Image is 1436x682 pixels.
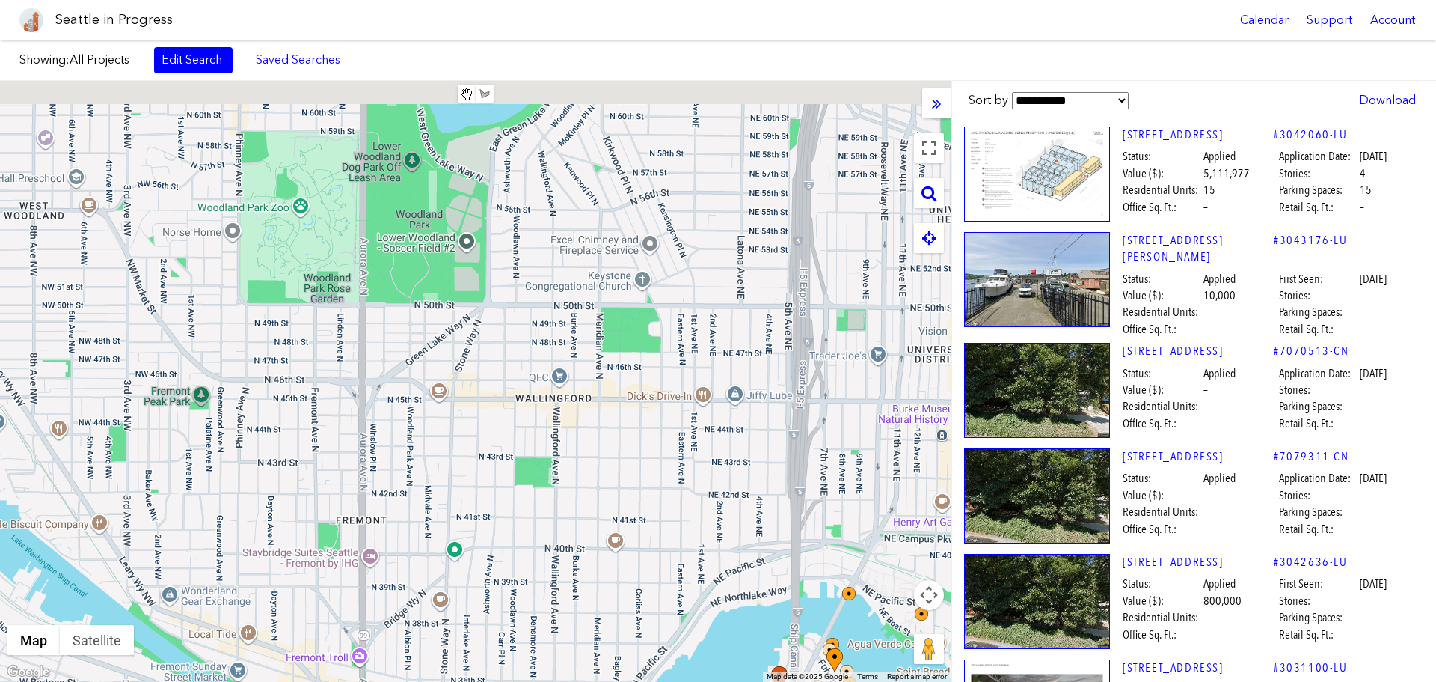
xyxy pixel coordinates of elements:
[1274,448,1349,465] a: #7079311-CN
[1279,609,1357,626] span: Parking Spaces:
[19,52,139,68] label: Showing:
[964,127,1110,222] img: 25.jpg
[1279,365,1357,382] span: Application Date:
[1360,148,1387,165] span: [DATE]
[1123,627,1201,643] span: Office Sq. Ft.:
[1360,576,1387,592] span: [DATE]
[1123,576,1201,592] span: Status:
[1123,199,1201,216] span: Office Sq. Ft.:
[1203,576,1236,592] span: Applied
[70,52,129,67] span: All Projects
[1279,199,1357,216] span: Retail Sq. Ft.:
[55,10,173,29] h1: Seattle in Progress
[1203,271,1236,287] span: Applied
[1360,365,1387,382] span: [DATE]
[1360,182,1372,198] span: 15
[1123,609,1201,626] span: Residential Units:
[1203,182,1215,198] span: 15
[1274,660,1348,676] a: #3031100-LU
[1279,148,1357,165] span: Application Date:
[1123,415,1201,432] span: Office Sq. Ft.:
[1123,182,1201,198] span: Residential Units:
[1123,271,1201,287] span: Status:
[1279,182,1357,198] span: Parking Spaces:
[1123,287,1201,304] span: Value ($):
[1203,199,1208,216] span: –
[1279,487,1357,504] span: Stories:
[1360,199,1364,216] span: –
[1123,165,1201,182] span: Value ($):
[964,554,1110,649] img: 3211_FRANKLIN_AVE_E_SEATTLE.jpg
[1123,304,1201,320] span: Residential Units:
[1279,304,1357,320] span: Parking Spaces:
[1012,92,1129,109] select: Sort by:
[1123,448,1274,465] a: [STREET_ADDRESS]
[1123,148,1201,165] span: Status:
[1123,593,1201,609] span: Value ($):
[1123,487,1201,504] span: Value ($):
[60,625,134,655] button: Show satellite imagery
[1274,232,1348,249] a: #3043176-LU
[458,85,476,103] button: Stop drawing
[964,232,1110,327] img: 10_E_ALLISON_ST_SEATTLE.jpg
[1123,321,1201,338] span: Office Sq. Ft.:
[1351,88,1423,113] a: Download
[1203,148,1236,165] span: Applied
[1203,365,1236,382] span: Applied
[1123,365,1201,382] span: Status:
[1279,627,1357,643] span: Retail Sq. Ft.:
[914,133,944,163] button: Toggle fullscreen view
[1279,593,1357,609] span: Stories:
[19,8,43,32] img: favicon-96x96.png
[1360,271,1387,287] span: [DATE]
[7,625,60,655] button: Show street map
[1123,398,1201,415] span: Residential Units:
[1123,382,1201,398] span: Value ($):
[1123,660,1274,676] a: [STREET_ADDRESS]
[1203,593,1242,609] span: 800,000
[1203,382,1208,398] span: –
[1203,470,1236,487] span: Applied
[1360,470,1387,487] span: [DATE]
[1279,271,1357,287] span: First Seen:
[914,580,944,610] button: Map camera controls
[1274,554,1348,570] a: #3042636-LU
[1279,382,1357,398] span: Stories:
[1279,576,1357,592] span: First Seen:
[1123,521,1201,538] span: Office Sq. Ft.:
[914,634,944,664] button: Drag Pegman onto the map to open Street View
[248,47,349,73] a: Saved Searches
[1279,398,1357,415] span: Parking Spaces:
[1123,470,1201,487] span: Status:
[1123,127,1274,143] a: [STREET_ADDRESS]
[1203,487,1208,504] span: –
[1274,343,1349,359] a: #7070513-CN
[1279,165,1357,182] span: Stories:
[1123,554,1274,570] a: [STREET_ADDRESS]
[964,448,1110,544] img: 3213_FRANKLIN_AVE_E_SEATTLE.jpg
[767,672,848,681] span: Map data ©2025 Google
[1279,504,1357,520] span: Parking Spaces:
[1123,232,1274,266] a: [STREET_ADDRESS][PERSON_NAME]
[1274,127,1348,143] a: #3042060-LU
[857,672,878,681] a: Terms
[4,663,53,682] a: Open this area in Google Maps (opens a new window)
[1360,165,1366,182] span: 4
[1203,287,1236,304] span: 10,000
[1123,343,1274,359] a: [STREET_ADDRESS]
[1123,504,1201,520] span: Residential Units:
[1279,470,1357,487] span: Application Date:
[476,85,494,103] button: Draw a shape
[964,343,1110,438] img: 3215_FRANKLIN_AVE_E_SEATTLE.jpg
[887,672,947,681] a: Report a map error
[1203,165,1250,182] span: 5,111,977
[969,92,1129,109] label: Sort by:
[1279,321,1357,338] span: Retail Sq. Ft.:
[154,47,233,73] a: Edit Search
[4,663,53,682] img: Google
[1279,415,1357,432] span: Retail Sq. Ft.:
[1279,287,1357,304] span: Stories:
[1279,521,1357,538] span: Retail Sq. Ft.:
